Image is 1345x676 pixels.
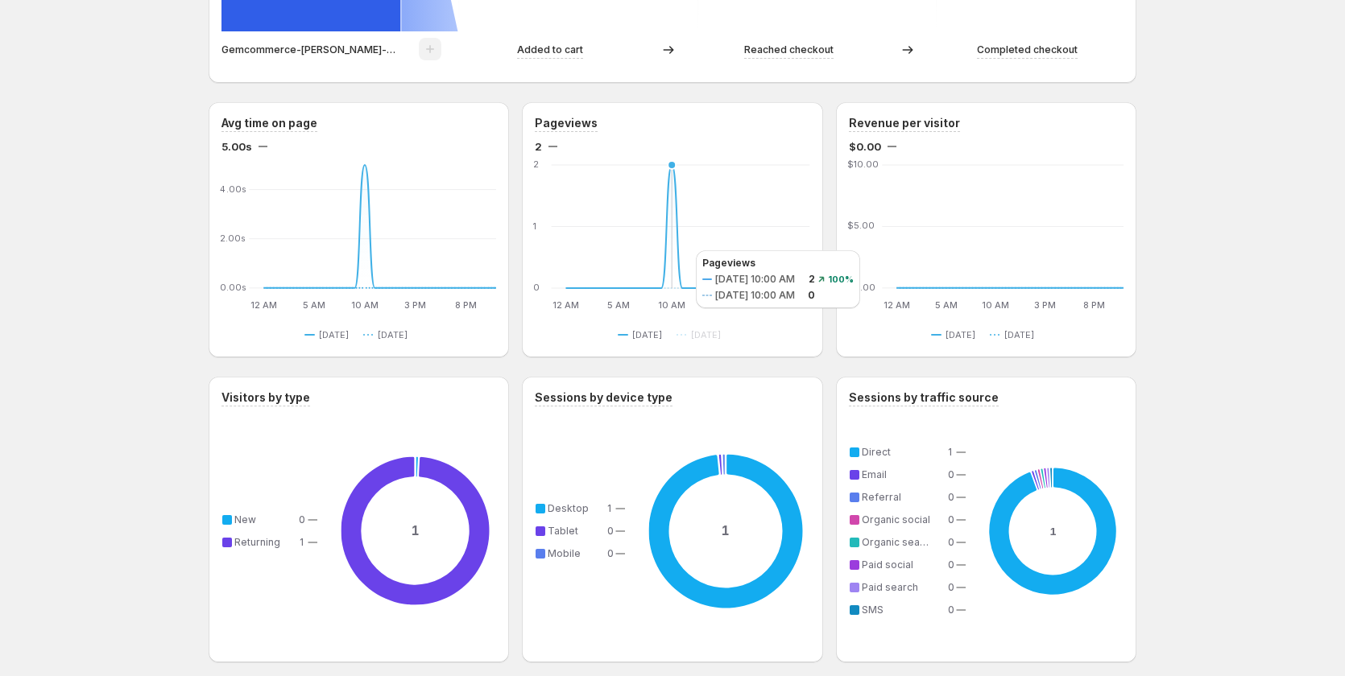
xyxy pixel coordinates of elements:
span: Organic search [862,536,935,548]
td: Paid search [859,579,947,596]
span: Desktop [548,502,589,514]
td: Mobile [544,545,606,563]
button: [DATE] [677,325,727,344]
text: 5 AM [608,299,631,311]
button: [DATE] [931,325,982,344]
td: Email [859,466,947,484]
span: [DATE] [378,328,408,341]
p: Added to cart [517,42,583,58]
text: $0.00 [847,282,875,293]
span: 1 [607,502,611,514]
h3: Sessions by traffic source [849,390,999,406]
text: $5.00 [847,221,875,232]
text: 0.00s [220,282,247,293]
text: 8 PM [1083,299,1105,311]
td: Desktop [544,500,606,517]
text: 3 PM [1033,299,1055,311]
td: Organic social [859,511,947,529]
text: 2 [533,159,539,170]
text: 12 AM [884,299,910,311]
span: 0 [607,547,614,559]
td: Returning [231,534,298,551]
text: 10 AM [351,299,379,311]
text: 12 AM [250,299,277,311]
h3: Pageviews [535,115,598,131]
span: 1 [300,536,304,548]
p: Reached checkout [744,42,834,58]
span: Referral [862,491,901,503]
span: Returning [234,536,280,548]
span: [DATE] [691,328,721,341]
td: Direct [859,443,947,461]
span: [DATE] [632,328,662,341]
td: Paid social [859,556,947,574]
button: [DATE] [363,325,414,344]
text: 10 AM [982,299,1009,311]
span: Tablet [548,525,578,537]
span: 0 [948,513,954,526]
h3: Visitors by type [221,390,310,406]
button: [DATE] [618,325,668,344]
span: New [234,513,256,526]
text: 3 PM [714,299,736,311]
button: [DATE] [990,325,1041,344]
text: 5 AM [934,299,957,311]
text: 12 AM [552,299,579,311]
span: Email [862,468,887,480]
text: 8 PM [455,299,477,311]
h3: Revenue per visitor [849,115,960,131]
text: 5 AM [303,299,325,311]
td: SMS [859,601,947,619]
span: 2 [535,138,542,155]
span: 0 [948,604,954,616]
h3: Avg time on page [221,115,317,131]
h3: Sessions by device type [535,390,672,406]
span: [DATE] [319,328,349,341]
span: [DATE] [946,328,975,341]
p: Completed checkout [977,42,1078,58]
span: 0 [299,513,305,526]
text: 2.00s [220,233,246,244]
span: Direct [862,446,891,458]
span: Mobile [548,547,581,559]
td: Organic search [859,534,947,551]
text: 8 PM [768,299,789,311]
span: 5.00s [221,138,252,155]
span: Paid search [862,581,918,593]
text: $10.00 [847,159,879,170]
span: 0 [948,559,954,571]
text: 1 [533,221,536,232]
span: $0.00 [849,138,881,155]
p: Gemcommerce-[PERSON_NAME]-dev [221,42,401,58]
span: 0 [948,581,954,593]
span: 1 [948,446,952,458]
td: New [231,511,298,529]
td: Referral [859,488,947,506]
button: [DATE] [304,325,355,344]
span: Organic social [862,513,930,526]
text: 0 [533,282,540,293]
span: SMS [862,604,884,616]
span: 0 [948,536,954,548]
text: 4.00s [220,183,247,195]
span: 0 [607,525,614,537]
span: [DATE] [1004,328,1034,341]
span: 0 [948,491,954,503]
td: Tablet [544,522,606,540]
span: Paid social [862,559,913,571]
text: 3 PM [404,299,426,311]
span: 0 [948,468,954,480]
text: 10 AM [659,299,686,311]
